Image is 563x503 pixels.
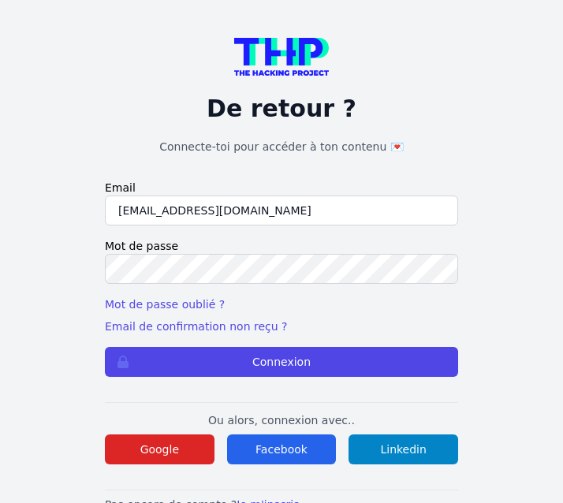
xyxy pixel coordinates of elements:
[105,412,458,428] p: Ou alors, connexion avec..
[105,320,287,333] a: Email de confirmation non reçu ?
[105,139,458,155] h1: Connecte-toi pour accéder à ton contenu 💌
[105,180,458,196] label: Email
[105,298,225,311] a: Mot de passe oublié ?
[349,434,458,464] button: Linkedin
[227,434,337,464] button: Facebook
[105,196,458,225] input: Email
[234,38,329,76] img: logo
[105,95,458,123] p: De retour ?
[105,347,458,377] button: Connexion
[105,238,458,254] label: Mot de passe
[105,434,214,464] button: Google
